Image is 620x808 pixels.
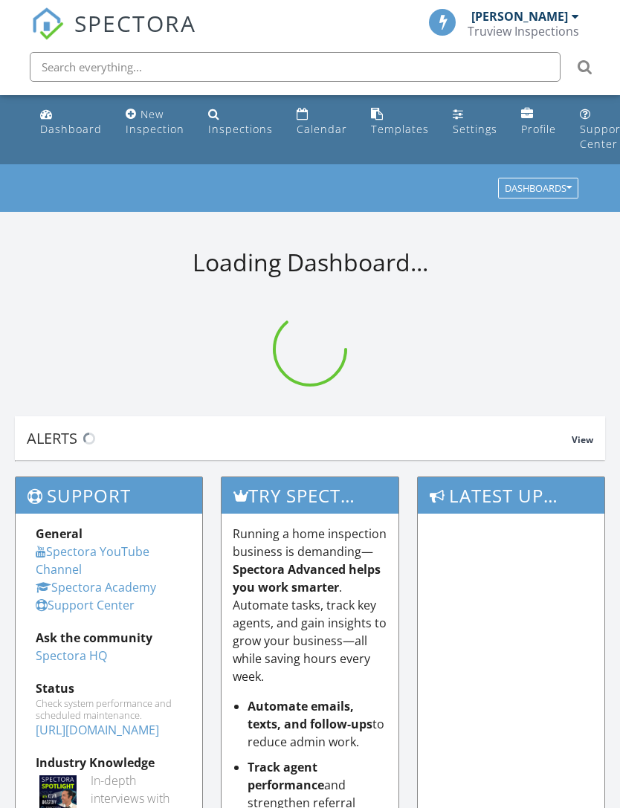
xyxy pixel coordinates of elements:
[36,597,135,613] a: Support Center
[36,543,149,578] a: Spectora YouTube Channel
[468,24,579,39] div: Truview Inspections
[36,647,107,664] a: Spectora HQ
[36,754,182,772] div: Industry Knowledge
[31,20,196,51] a: SPECTORA
[34,101,108,143] a: Dashboard
[27,428,572,448] div: Alerts
[36,579,156,595] a: Spectora Academy
[418,477,604,514] h3: Latest Updates
[36,629,182,647] div: Ask the community
[233,561,381,595] strong: Spectora Advanced helps you work smarter
[498,178,578,199] button: Dashboards
[16,477,202,514] h3: Support
[248,698,372,732] strong: Automate emails, texts, and follow-ups
[453,122,497,136] div: Settings
[120,101,190,143] a: New Inspection
[74,7,196,39] span: SPECTORA
[222,477,399,514] h3: Try spectora advanced [DATE]
[447,101,503,143] a: Settings
[31,7,64,40] img: The Best Home Inspection Software - Spectora
[572,433,593,446] span: View
[248,759,324,793] strong: Track agent performance
[365,101,435,143] a: Templates
[515,101,562,143] a: Company Profile
[521,122,556,136] div: Profile
[208,122,273,136] div: Inspections
[30,52,561,82] input: Search everything...
[36,722,159,738] a: [URL][DOMAIN_NAME]
[36,679,182,697] div: Status
[36,697,182,721] div: Check system performance and scheduled maintenance.
[471,9,568,24] div: [PERSON_NAME]
[371,122,429,136] div: Templates
[505,184,572,194] div: Dashboards
[248,697,388,751] li: to reduce admin work.
[233,525,388,685] p: Running a home inspection business is demanding— . Automate tasks, track key agents, and gain ins...
[126,107,184,136] div: New Inspection
[40,122,102,136] div: Dashboard
[202,101,279,143] a: Inspections
[36,526,83,542] strong: General
[291,101,353,143] a: Calendar
[297,122,347,136] div: Calendar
